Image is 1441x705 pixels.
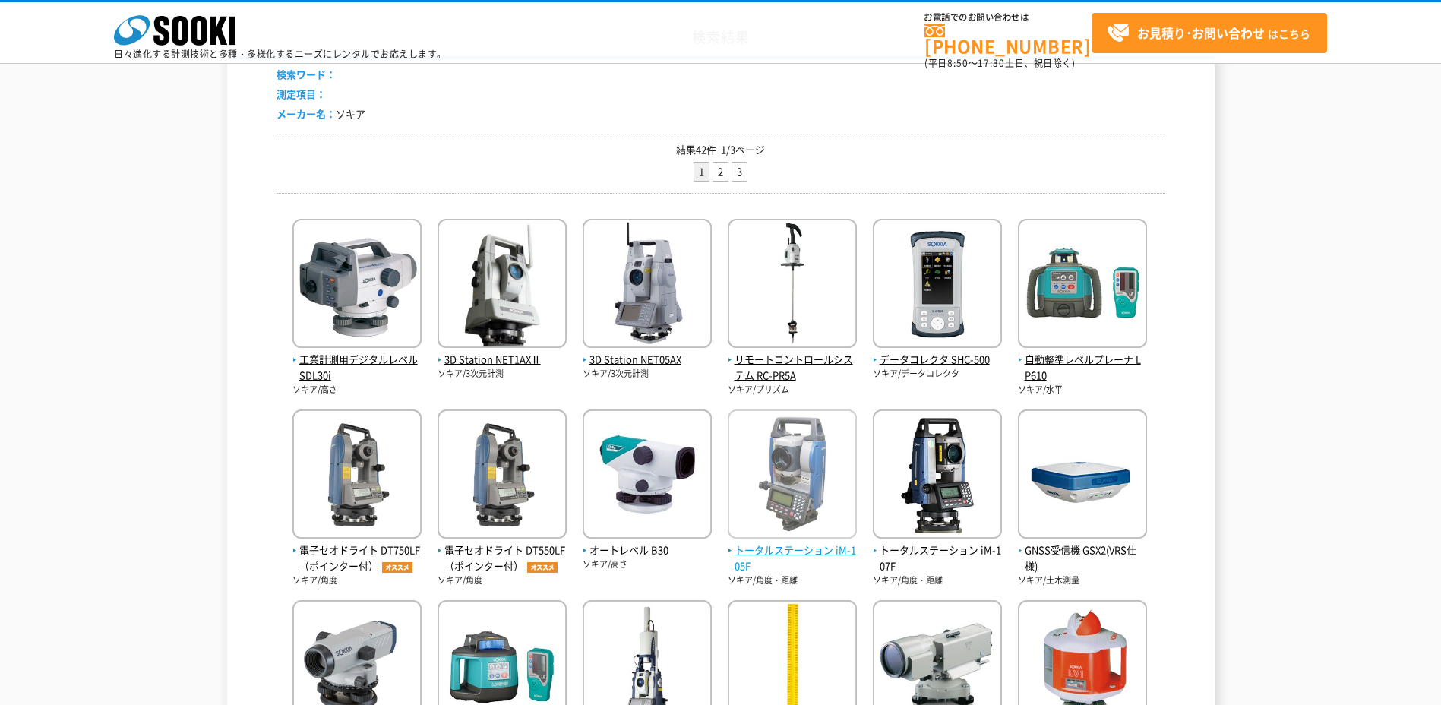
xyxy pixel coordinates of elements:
[583,527,712,559] a: オートレベル B30
[277,106,336,121] span: メーカー名：
[728,542,857,574] span: トータルステーション iM-105F
[873,219,1002,352] img: SHC-500
[1018,409,1147,542] img: GSX2(VRS仕様)
[583,542,712,558] span: オートレベル B30
[583,337,712,368] a: 3D Station NET05AX
[277,142,1165,158] p: 結果42件 1/3ページ
[1018,527,1147,574] a: GNSS受信機 GSX2(VRS仕様)
[292,409,422,542] img: DT750LF（ポインター付）
[873,542,1002,574] span: トータルステーション iM-107F
[1092,13,1327,53] a: お見積り･お問い合わせはこちら
[583,409,712,542] img: B30
[1018,542,1147,574] span: GNSS受信機 GSX2(VRS仕様)
[523,562,561,573] img: オススメ
[978,56,1005,70] span: 17:30
[277,106,365,122] li: ソキア
[438,337,567,368] a: 3D Station NET1AXⅡ
[728,409,857,542] img: iM-105F
[1137,24,1265,42] strong: お見積り･お問い合わせ
[438,542,567,574] span: 電子セオドライト DT550LF（ポインター付）
[1018,384,1147,397] p: ソキア/水平
[728,337,857,384] a: リモートコントロールシステム RC-PR5A
[583,558,712,571] p: ソキア/高さ
[728,219,857,352] img: RC-PR5A
[292,337,422,384] a: 工業計測用デジタルレベル SDL30i
[292,574,422,587] p: ソキア/角度
[292,384,422,397] p: ソキア/高さ
[873,368,1002,381] p: ソキア/データコレクタ
[1018,337,1147,384] a: 自動整準レベルプレーナ LP610
[924,56,1075,70] span: (平日 ～ 土日、祝日除く)
[1018,352,1147,384] span: 自動整準レベルプレーナ LP610
[583,219,712,352] img: NET05AX
[438,352,567,368] span: 3D Station NET1AXⅡ
[728,574,857,587] p: ソキア/角度・距離
[438,527,567,574] a: 電子セオドライト DT550LF（ポインター付）オススメ
[1107,22,1310,45] span: はこちら
[728,384,857,397] p: ソキア/プリズム
[873,574,1002,587] p: ソキア/角度・距離
[732,163,747,182] a: 3
[292,542,422,574] span: 電子セオドライト DT750LF（ポインター付）
[873,352,1002,368] span: データコレクタ SHC-500
[277,67,336,81] span: 検索ワード：
[873,337,1002,368] a: データコレクタ SHC-500
[728,352,857,384] span: リモートコントロールシステム RC-PR5A
[438,409,567,542] img: DT550LF（ポインター付）
[728,527,857,574] a: トータルステーション iM-105F
[947,56,969,70] span: 8:50
[583,368,712,381] p: ソキア/3次元計測
[583,352,712,368] span: 3D Station NET05AX
[438,219,567,352] img: NET1AXⅡ
[1018,219,1147,352] img: LP610
[114,49,447,58] p: 日々進化する計測技術と多種・多様化するニーズにレンタルでお応えします。
[438,574,567,587] p: ソキア/角度
[292,352,422,384] span: 工業計測用デジタルレベル SDL30i
[873,409,1002,542] img: iM-107F
[924,24,1092,55] a: [PHONE_NUMBER]
[713,163,728,182] a: 2
[378,562,416,573] img: オススメ
[292,527,422,574] a: 電子セオドライト DT750LF（ポインター付）オススメ
[438,368,567,381] p: ソキア/3次元計測
[924,13,1092,22] span: お電話でのお問い合わせは
[873,527,1002,574] a: トータルステーション iM-107F
[1018,574,1147,587] p: ソキア/土木測量
[694,162,709,182] li: 1
[277,87,326,101] span: 測定項目：
[292,219,422,352] img: SDL30i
